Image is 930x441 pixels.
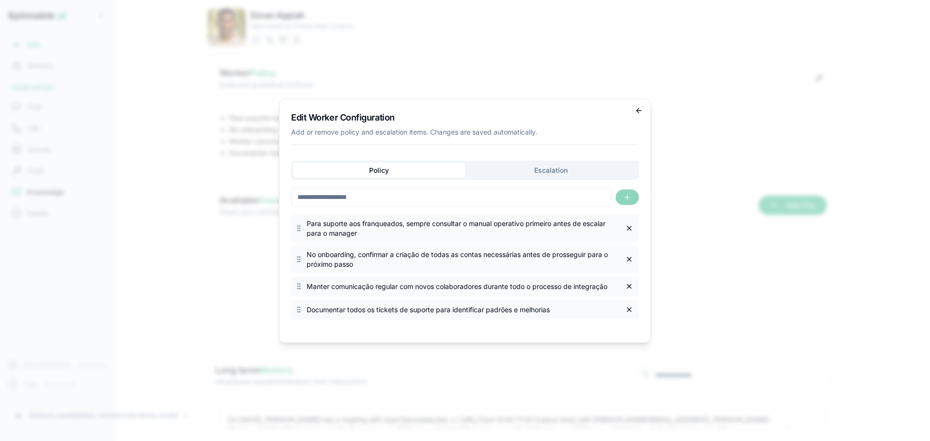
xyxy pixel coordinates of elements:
span: Manter comunicação regular com novos colaboradores durante todo o processo de integração [307,281,620,291]
button: Policy [293,162,465,178]
span: Para suporte aos franqueados, sempre consultar o manual operativo primeiro antes de escalar para ... [307,218,620,238]
p: Add or remove policy and escalation items. Changes are saved automatically. [291,127,639,137]
span: No onboarding, confirmar a criação de todas as contas necessárias antes de prosseguir para o próx... [307,249,620,269]
span: Documentar todos os tickets de suporte para identificar padrões e melhorias [307,304,620,314]
button: Escalation [465,162,637,178]
h2: Edit Worker Configuration [291,110,639,124]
